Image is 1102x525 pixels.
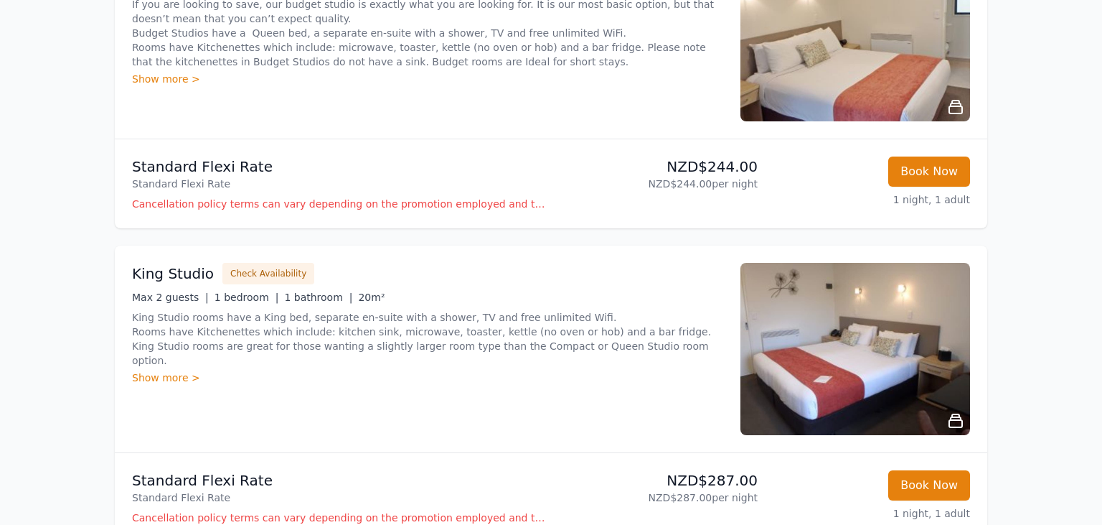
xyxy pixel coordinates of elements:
[769,192,970,207] p: 1 night, 1 adult
[557,157,758,177] p: NZD$244.00
[557,470,758,491] p: NZD$287.00
[888,470,970,501] button: Book Now
[132,292,209,303] span: Max 2 guests |
[132,371,723,385] div: Show more >
[284,292,352,303] span: 1 bathroom |
[557,491,758,505] p: NZD$287.00 per night
[215,292,279,303] span: 1 bedroom |
[132,470,545,491] p: Standard Flexi Rate
[132,264,214,284] h3: King Studio
[888,157,970,187] button: Book Now
[358,292,385,303] span: 20m²
[132,72,723,86] div: Show more >
[132,310,723,368] p: King Studio rooms have a King bed, separate en-suite with a shower, TV and free unlimited Wifi. R...
[769,506,970,521] p: 1 night, 1 adult
[222,263,314,284] button: Check Availability
[557,177,758,191] p: NZD$244.00 per night
[132,177,545,191] p: Standard Flexi Rate
[132,157,545,177] p: Standard Flexi Rate
[132,197,545,211] p: Cancellation policy terms can vary depending on the promotion employed and the time of stay of th...
[132,491,545,505] p: Standard Flexi Rate
[132,511,545,525] p: Cancellation policy terms can vary depending on the promotion employed and the time of stay of th...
